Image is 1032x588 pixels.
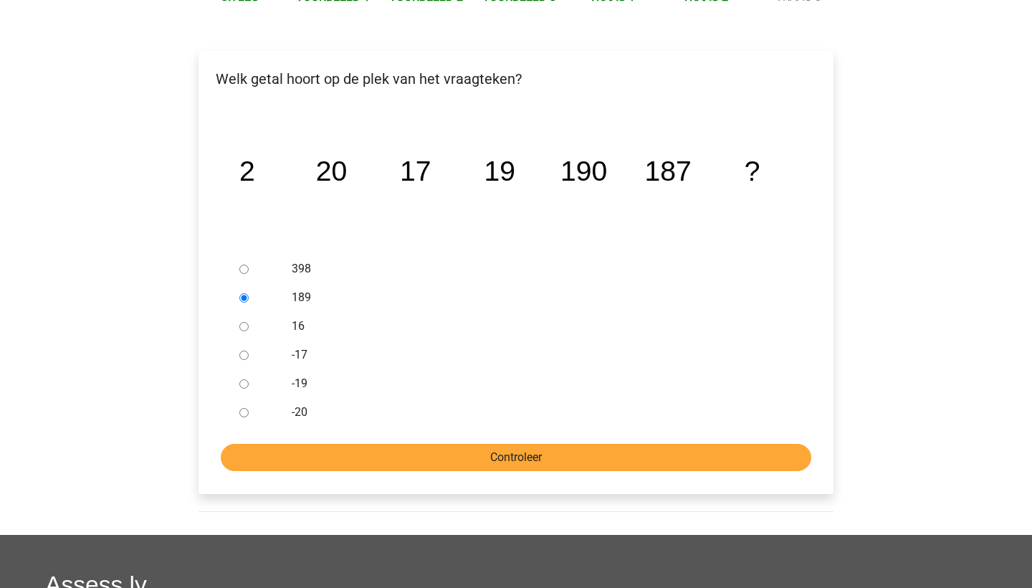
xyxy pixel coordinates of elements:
input: Controleer [221,444,811,471]
label: 189 [292,289,788,306]
tspan: 20 [316,156,348,186]
tspan: 2 [239,156,255,186]
label: 398 [292,260,788,278]
label: -20 [292,404,788,421]
tspan: 190 [560,156,607,186]
label: -17 [292,346,788,364]
p: Welk getal hoort op de plek van het vraagteken? [210,68,822,90]
tspan: 187 [644,156,691,186]
tspan: 19 [484,156,515,186]
label: 16 [292,318,788,335]
label: -19 [292,375,788,392]
tspan: ? [745,156,760,186]
tspan: 17 [400,156,431,186]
